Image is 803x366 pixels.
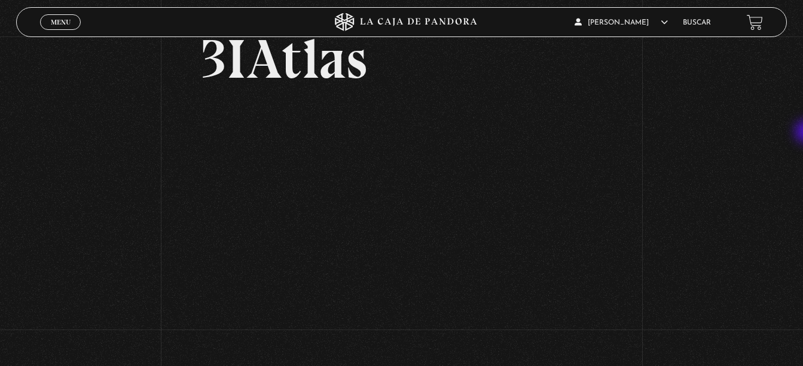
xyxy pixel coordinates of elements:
[47,29,75,37] span: Cerrar
[51,19,71,26] span: Menu
[575,19,668,26] span: [PERSON_NAME]
[747,14,763,30] a: View your shopping cart
[201,105,602,330] iframe: Dailymotion video player – 3IATLAS
[201,32,602,87] h2: 3IAtlas
[683,19,711,26] a: Buscar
